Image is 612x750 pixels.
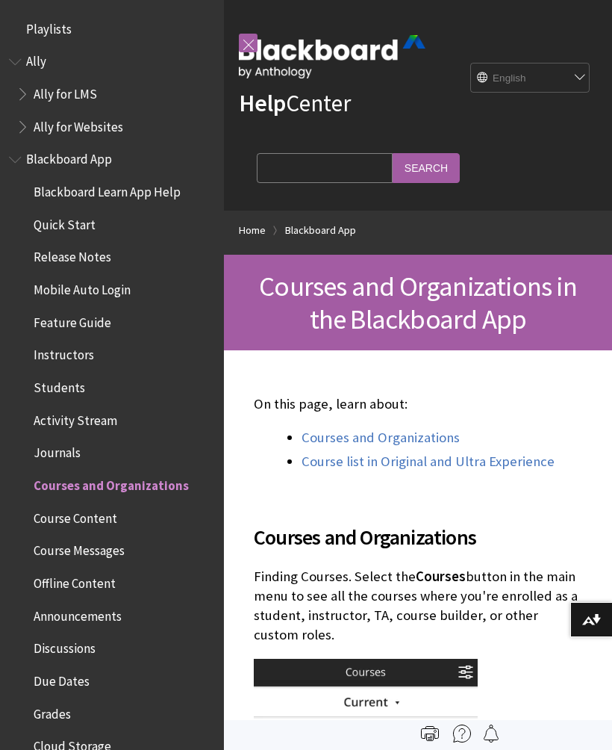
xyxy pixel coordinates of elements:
img: More help [453,725,471,743]
a: Home [239,221,266,240]
nav: Book outline for Playlists [9,16,215,42]
span: Course Content [34,506,117,526]
span: Blackboard Learn App Help [34,179,181,199]
span: Ally for Websites [34,114,123,134]
a: Courses and Organizations [302,429,460,447]
p: On this page, learn about: [254,394,582,414]
span: Journals [34,441,81,461]
span: Quick Start [34,212,96,232]
input: Search [393,153,460,182]
span: Mobile Auto Login [34,277,131,297]
span: Playlists [26,16,72,37]
span: Offline Content [34,571,116,591]
span: Ally [26,49,46,69]
span: Discussions [34,636,96,656]
nav: Book outline for Anthology Ally Help [9,49,215,140]
a: HelpCenter [239,88,351,118]
span: Course Messages [34,539,125,559]
span: Courses and Organizations [34,473,189,493]
img: Blackboard by Anthology [239,35,425,78]
strong: Help [239,88,286,118]
span: Courses and Organizations in the Blackboard App [259,269,577,336]
span: Feature Guide [34,310,111,330]
span: Instructors [34,343,94,363]
span: Students [34,375,85,395]
span: Announcements [34,604,122,624]
span: Ally for LMS [34,81,97,102]
span: Courses [416,568,466,585]
select: Site Language Selector [471,63,590,93]
p: Finding Courses. Select the button in the main menu to see all the courses where you're enrolled ... [254,567,582,645]
img: Print [421,725,439,743]
span: Blackboard App [26,147,112,167]
a: Blackboard App [285,221,356,240]
span: Activity Stream [34,408,117,428]
span: Grades [34,701,71,722]
img: Follow this page [482,725,500,743]
span: Release Notes [34,245,111,265]
span: Due Dates [34,669,90,689]
a: Course list in Original and Ultra Experience [302,453,555,471]
span: Courses and Organizations [254,521,582,553]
